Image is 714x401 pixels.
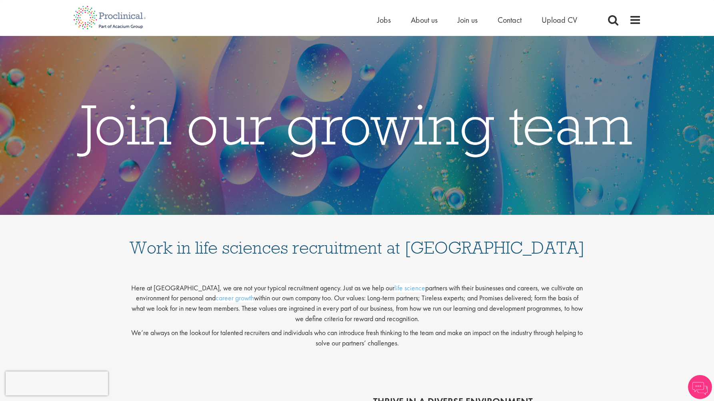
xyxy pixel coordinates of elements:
[216,293,254,302] a: career growth
[688,375,712,399] img: Chatbot
[6,371,108,395] iframe: reCAPTCHA
[129,223,585,256] h1: Work in life sciences recruitment at [GEOGRAPHIC_DATA]
[394,283,425,292] a: life science
[542,15,577,25] a: Upload CV
[498,15,522,25] a: Contact
[377,15,391,25] a: Jobs
[129,328,585,348] p: We’re always on the lookout for talented recruiters and individuals who can introduce fresh think...
[129,276,585,324] p: Here at [GEOGRAPHIC_DATA], we are not your typical recruitment agency. Just as we help our partne...
[458,15,478,25] a: Join us
[411,15,438,25] a: About us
